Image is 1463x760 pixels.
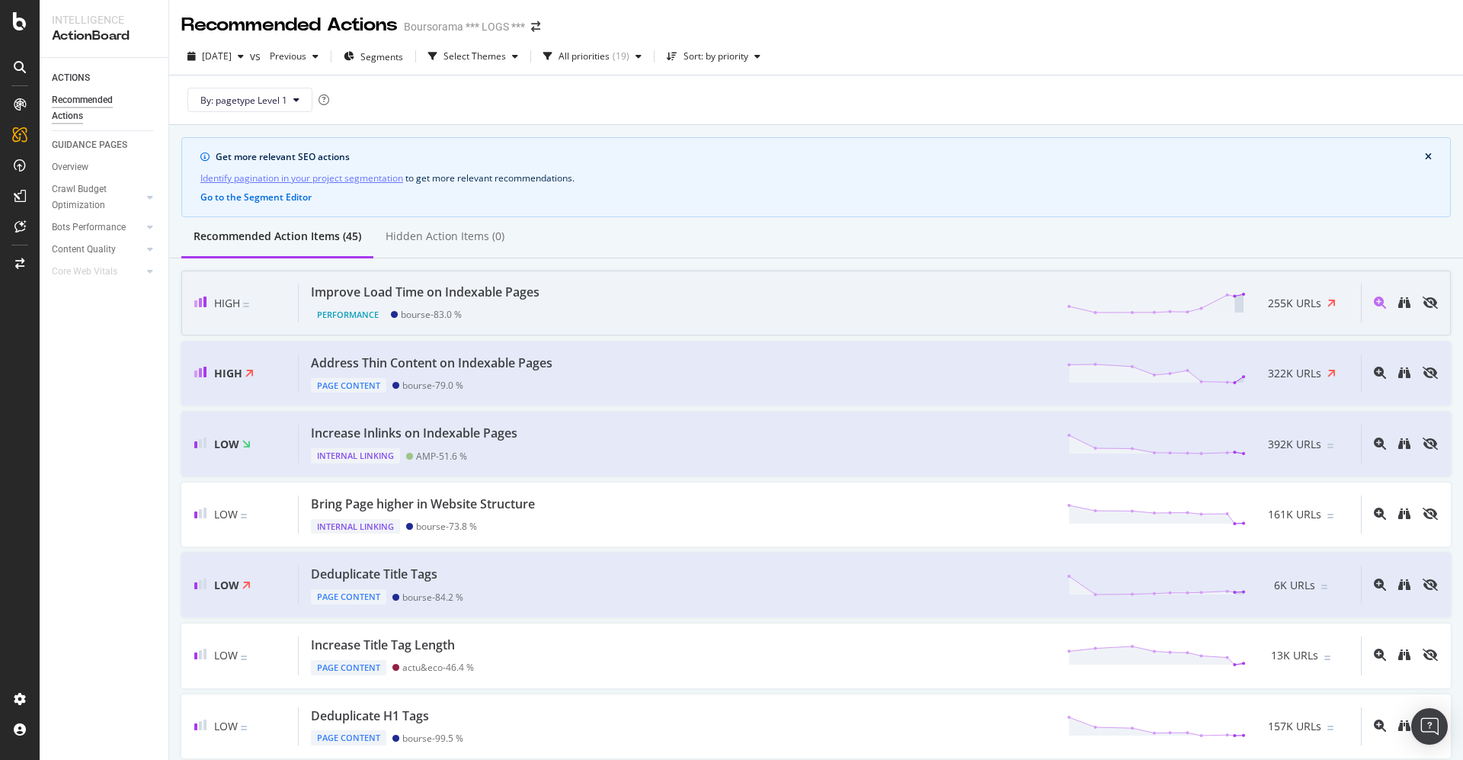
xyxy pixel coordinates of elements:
img: Equal [243,303,249,307]
div: All priorities [559,52,610,61]
button: Previous [264,44,325,69]
span: Low [214,507,238,521]
img: Equal [1321,585,1327,589]
div: Page Content [311,589,386,604]
a: GUIDANCE PAGES [52,137,158,153]
a: ACTIONS [52,70,158,86]
div: Page Content [311,660,386,675]
span: Low [214,648,238,662]
div: Get more relevant SEO actions [216,150,1425,164]
img: Equal [1324,656,1330,660]
button: All priorities(19) [537,44,648,69]
div: Address Thin Content on Indexable Pages [311,354,552,372]
button: Select Themes [422,44,524,69]
div: Recommended Actions [52,92,143,124]
div: bourse - 83.0 % [401,309,462,320]
div: Internal Linking [311,519,400,534]
img: Equal [241,656,247,660]
div: Crawl Budget Optimization [52,181,132,213]
div: Open Intercom Messenger [1411,708,1448,745]
div: bourse - 99.5 % [402,733,463,744]
a: binoculars [1398,296,1410,310]
div: magnifying-glass-plus [1374,720,1386,732]
div: Deduplicate H1 Tags [311,707,429,725]
div: Overview [52,159,88,175]
div: Increase Title Tag Length [311,637,455,654]
div: bourse - 79.0 % [402,380,463,391]
div: Intelligence [52,12,156,27]
div: Content Quality [52,242,116,258]
span: Segments [360,50,403,63]
a: binoculars [1398,507,1410,521]
a: binoculars [1398,437,1410,451]
button: By: pagetype Level 1 [187,88,312,112]
div: Core Web Vitals [52,264,117,280]
span: Low [214,578,239,592]
div: magnifying-glass-plus [1374,579,1386,591]
button: Sort: by priority [661,44,767,69]
div: binoculars [1398,297,1410,309]
span: High [214,366,242,380]
img: Equal [1327,726,1333,730]
span: 2025 Aug. 8th [202,50,232,63]
img: Equal [241,514,247,518]
div: ActionBoard [52,27,156,45]
div: Sort: by priority [683,52,748,61]
div: eye-slash [1423,508,1438,520]
span: vs [250,49,264,64]
div: eye-slash [1423,367,1438,379]
span: Low [214,437,239,451]
span: 392K URLs [1268,437,1321,452]
div: Select Themes [443,52,506,61]
button: close banner [1421,149,1436,165]
a: Crawl Budget Optimization [52,181,142,213]
div: magnifying-glass-plus [1374,297,1386,309]
span: 6K URLs [1274,578,1315,593]
div: GUIDANCE PAGES [52,137,127,153]
a: Identify pagination in your project segmentation [200,170,403,186]
div: magnifying-glass-plus [1374,508,1386,520]
span: 255K URLs [1268,296,1321,311]
img: Equal [241,726,247,730]
img: Equal [1327,444,1333,448]
div: bourse - 73.8 % [416,521,477,532]
div: Bots Performance [52,220,126,236]
span: 161K URLs [1268,507,1321,522]
div: binoculars [1398,438,1410,450]
a: binoculars [1398,578,1410,592]
div: Increase Inlinks on Indexable Pages [311,425,517,442]
div: binoculars [1398,720,1410,732]
div: eye-slash [1423,438,1438,450]
div: Performance [311,307,385,322]
div: binoculars [1398,649,1410,661]
div: eye-slash [1423,649,1438,661]
div: AMP - 51.6 % [416,451,467,462]
a: Core Web Vitals [52,264,142,280]
div: arrow-right-arrow-left [531,21,540,32]
div: eye-slash [1423,297,1438,309]
a: Bots Performance [52,220,142,236]
div: Deduplicate Title Tags [311,566,437,583]
div: Hidden Action Items (0) [386,229,504,244]
span: Previous [264,50,306,63]
span: 157K URLs [1268,719,1321,734]
button: Go to the Segment Editor [200,192,312,203]
a: Recommended Actions [52,92,158,124]
span: 13K URLs [1271,648,1318,663]
div: Improve Load Time on Indexable Pages [311,284,539,301]
div: ( 19 ) [613,52,629,61]
div: Recommended Action Items (45) [194,229,361,244]
div: actu&eco - 46.4 % [402,662,474,673]
span: 322K URLs [1268,366,1321,381]
div: magnifying-glass-plus [1374,649,1386,661]
a: binoculars [1398,648,1410,662]
div: info banner [181,137,1451,217]
span: By: pagetype Level 1 [200,94,287,107]
div: magnifying-glass-plus [1374,438,1386,450]
div: eye-slash [1423,579,1438,591]
a: binoculars [1398,719,1410,733]
img: Equal [1327,514,1333,518]
div: Page Content [311,378,386,393]
div: Internal Linking [311,448,400,463]
div: ACTIONS [52,70,90,86]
